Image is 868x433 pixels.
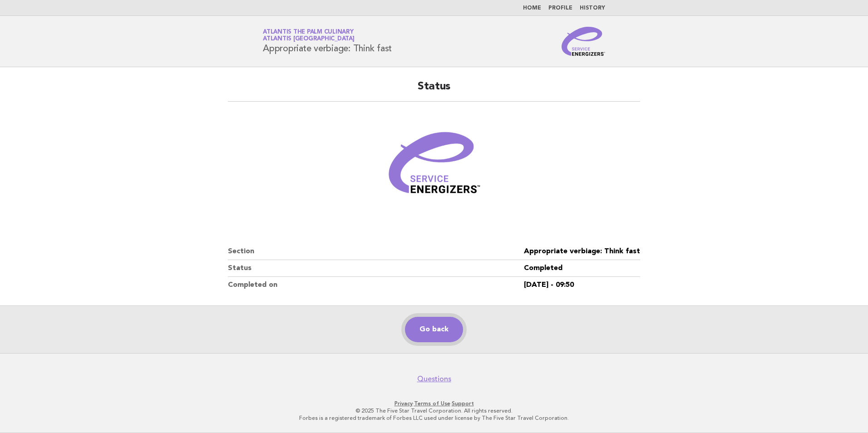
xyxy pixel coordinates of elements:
h2: Status [228,79,640,102]
dt: Section [228,243,524,260]
a: Profile [548,5,572,11]
dd: Completed [524,260,640,277]
a: Support [452,400,474,407]
dd: [DATE] - 09:50 [524,277,640,293]
a: Atlantis The Palm CulinaryAtlantis [GEOGRAPHIC_DATA] [263,29,355,42]
p: Forbes is a registered trademark of Forbes LLC used under license by The Five Star Travel Corpora... [156,414,712,422]
h1: Appropriate verbiage: Think fast [263,30,392,53]
p: © 2025 The Five Star Travel Corporation. All rights reserved. [156,407,712,414]
a: Questions [417,374,451,384]
dt: Completed on [228,277,524,293]
dt: Status [228,260,524,277]
a: Privacy [395,400,413,407]
img: Verified [380,113,488,221]
img: Service Energizers [562,27,605,56]
p: · · [156,400,712,407]
a: Go back [405,317,463,342]
a: Home [523,5,541,11]
a: History [580,5,605,11]
span: Atlantis [GEOGRAPHIC_DATA] [263,36,355,42]
dd: Appropriate verbiage: Think fast [524,243,640,260]
a: Terms of Use [414,400,450,407]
